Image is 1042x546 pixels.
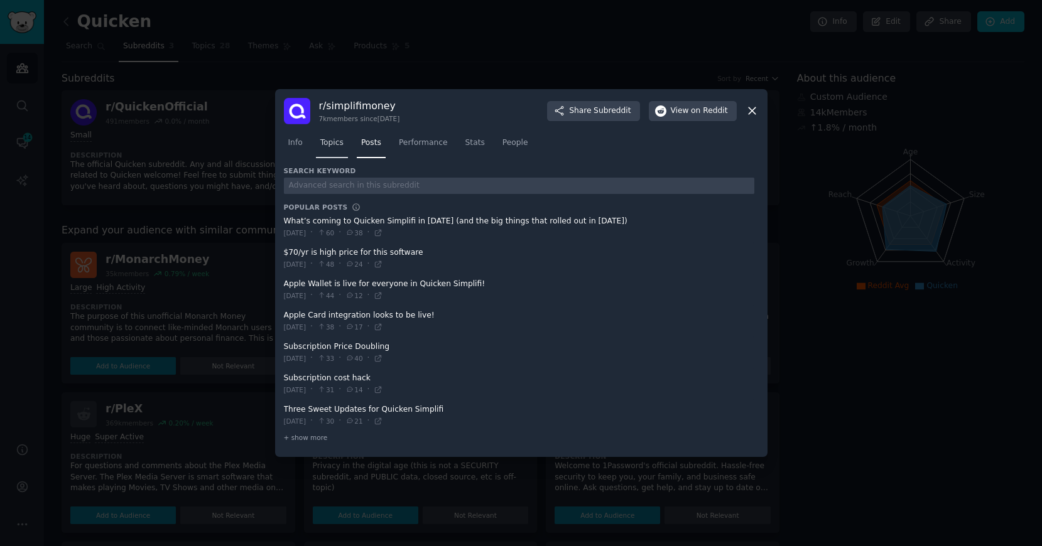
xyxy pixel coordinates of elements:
span: 60 [317,228,334,237]
span: on Reddit [691,105,727,117]
span: Subreddit [594,105,631,117]
span: · [367,227,370,238]
span: Performance [399,137,448,149]
span: Topics [320,137,344,149]
span: · [339,415,341,427]
span: [DATE] [284,354,307,363]
h3: r/ simplifimoney [319,99,400,112]
span: 21 [345,417,362,426]
span: · [310,415,313,427]
h3: Popular Posts [284,203,348,211]
span: 24 [345,260,362,269]
span: [DATE] [284,323,307,331]
span: · [367,259,370,270]
span: 33 [317,354,334,363]
span: · [367,290,370,301]
span: 31 [317,385,334,394]
span: Info [288,137,303,149]
span: 48 [317,260,334,269]
span: · [339,384,341,395]
a: Performance [394,133,452,159]
span: · [310,227,313,238]
a: People [498,133,533,159]
span: · [367,384,370,395]
span: · [339,227,341,238]
span: 30 [317,417,334,426]
span: · [310,259,313,270]
span: [DATE] [284,385,307,394]
span: 17 [345,323,362,331]
span: Stats [465,137,485,149]
span: 38 [317,323,334,331]
span: 38 [345,228,362,237]
span: · [310,353,313,364]
img: simplifimoney [284,98,310,124]
span: Share [569,105,631,117]
span: [DATE] [284,228,307,237]
span: · [310,321,313,333]
a: Stats [461,133,489,159]
a: Posts [357,133,386,159]
span: 44 [317,291,334,300]
button: Viewon Reddit [649,101,737,121]
span: People [502,137,528,149]
span: + show more [284,433,328,442]
input: Advanced search in this subreddit [284,178,754,195]
span: · [339,321,341,333]
span: · [367,415,370,427]
a: Topics [316,133,348,159]
a: Info [284,133,307,159]
span: · [339,290,341,301]
h3: Search Keyword [284,166,356,175]
span: View [671,105,728,117]
span: · [367,321,370,333]
span: · [339,259,341,270]
button: ShareSubreddit [547,101,639,121]
span: 12 [345,291,362,300]
span: [DATE] [284,291,307,300]
span: · [310,384,313,395]
div: 7k members since [DATE] [319,114,400,123]
span: [DATE] [284,417,307,426]
span: · [310,290,313,301]
span: 40 [345,354,362,363]
span: [DATE] [284,260,307,269]
span: · [367,353,370,364]
span: 14 [345,385,362,394]
span: Posts [361,137,381,149]
span: · [339,353,341,364]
